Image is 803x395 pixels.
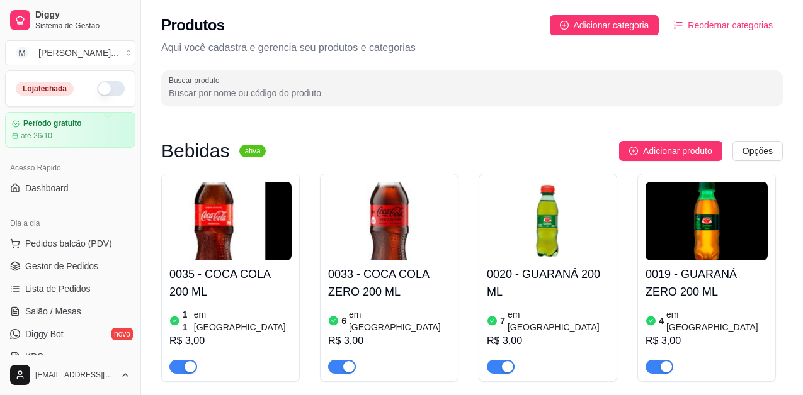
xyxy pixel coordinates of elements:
img: product-image [487,182,609,260]
article: Período gratuito [23,119,82,128]
button: [EMAIL_ADDRESS][DOMAIN_NAME] [5,360,135,390]
button: Pedidos balcão (PDV) [5,233,135,253]
span: ordered-list [674,21,683,30]
span: [EMAIL_ADDRESS][DOMAIN_NAME] [35,370,115,380]
span: Diggy Bot [25,328,64,340]
span: Pedidos balcão (PDV) [25,237,112,250]
a: Dashboard [5,178,135,198]
article: 6 [341,314,346,327]
div: Acesso Rápido [5,158,135,178]
h3: Bebidas [161,143,229,159]
a: KDS [5,347,135,367]
span: Opções [743,144,773,158]
a: DiggySistema de Gestão [5,5,135,35]
h2: Produtos [161,15,225,35]
span: M [16,47,28,59]
div: R$ 3,00 [646,333,768,348]
article: em [GEOGRAPHIC_DATA] [508,308,609,333]
button: Reodernar categorias [664,15,783,35]
div: Loja fechada [16,82,74,96]
button: Adicionar categoria [550,15,659,35]
a: Diggy Botnovo [5,324,135,344]
div: R$ 3,00 [328,333,450,348]
img: product-image [169,182,292,260]
article: até 26/10 [21,131,52,141]
input: Buscar produto [169,87,775,99]
p: Aqui você cadastra e gerencia seu produtos e categorias [161,40,783,55]
span: Diggy [35,9,130,21]
a: Salão / Mesas [5,301,135,321]
h4: 0020 - GUARANÁ 200 ML [487,265,609,301]
span: plus-circle [629,147,638,155]
a: Lista de Pedidos [5,279,135,299]
button: Select a team [5,40,135,65]
img: product-image [328,182,450,260]
article: em [GEOGRAPHIC_DATA] [666,308,768,333]
button: Opções [732,141,783,161]
h4: 0035 - COCA COLA 200 ML [169,265,292,301]
span: Gestor de Pedidos [25,260,98,272]
span: Adicionar produto [643,144,712,158]
article: em [GEOGRAPHIC_DATA] [349,308,450,333]
div: R$ 3,00 [487,333,609,348]
article: 4 [659,314,664,327]
h4: 0033 - COCA COLA ZERO 200 ML [328,265,450,301]
span: plus-circle [560,21,569,30]
button: Adicionar produto [619,141,722,161]
article: em [GEOGRAPHIC_DATA] [194,308,292,333]
button: Alterar Status [97,81,125,96]
span: Adicionar categoria [574,18,649,32]
img: product-image [646,182,768,260]
span: Dashboard [25,182,69,194]
sup: ativa [239,145,265,157]
span: Sistema de Gestão [35,21,130,31]
article: 11 [183,308,191,333]
span: KDS [25,350,43,363]
span: Reodernar categorias [688,18,773,32]
div: [PERSON_NAME] ... [38,47,118,59]
article: 7 [500,314,505,327]
h4: 0019 - GUARANÁ ZERO 200 ML [646,265,768,301]
a: Gestor de Pedidos [5,256,135,276]
a: Período gratuitoaté 26/10 [5,112,135,148]
div: Dia a dia [5,213,135,233]
label: Buscar produto [169,75,224,86]
span: Lista de Pedidos [25,282,91,295]
div: R$ 3,00 [169,333,292,348]
span: Salão / Mesas [25,305,81,318]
